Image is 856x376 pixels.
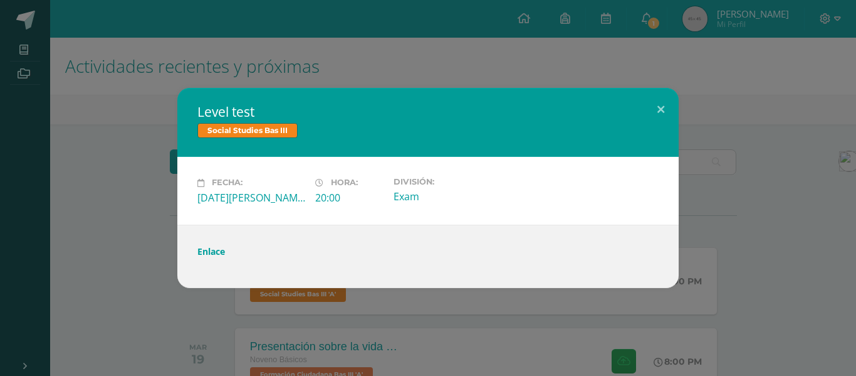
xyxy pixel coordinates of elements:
[197,123,298,138] span: Social Studies Bas III
[212,178,243,188] span: Fecha:
[197,103,659,121] h2: Level test
[197,245,225,257] a: Enlace
[331,178,358,188] span: Hora:
[315,191,384,205] div: 20:00
[394,190,501,203] div: Exam
[197,191,305,205] div: [DATE][PERSON_NAME]
[394,177,501,186] label: División:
